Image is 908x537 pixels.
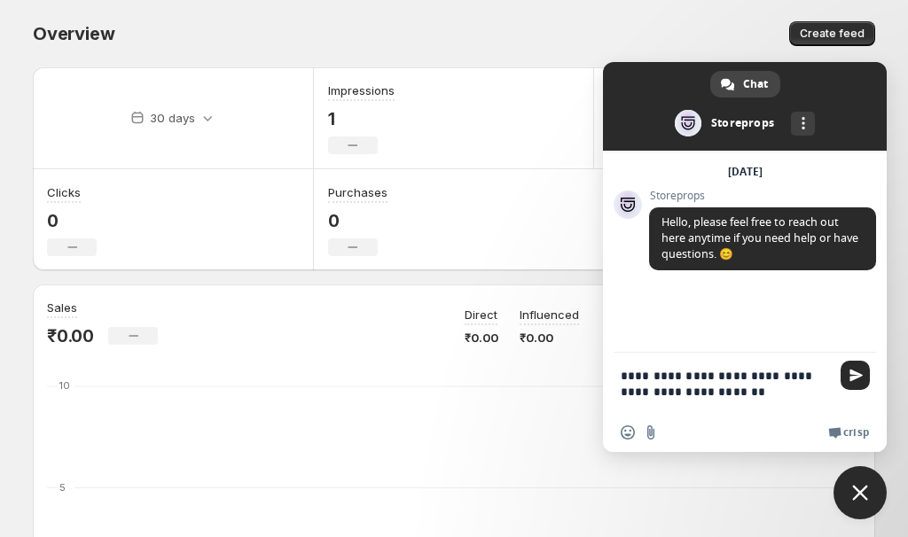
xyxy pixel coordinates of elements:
span: Send a file [644,425,658,440]
text: 5 [59,481,66,494]
span: Send [841,361,870,390]
span: Hello, please feel free to reach out here anytime if you need help or have questions. 😊 [661,214,858,261]
h3: Impressions [328,82,395,99]
p: Influenced [520,306,579,323]
p: ₹0.00 [520,329,579,346]
span: Crisp [843,425,869,440]
textarea: Compose your message... [621,353,834,413]
h3: Clicks [47,183,81,201]
p: ₹0.00 [47,325,94,346]
span: Storeprops [649,190,876,202]
a: Chat [710,71,780,97]
h3: Sales [47,299,77,316]
p: Direct [465,306,497,323]
p: 0 [328,210,387,231]
text: 10 [59,379,70,392]
a: Crisp [828,425,869,440]
span: Overview [33,23,114,44]
button: Create feed [789,21,875,46]
h3: Purchases [328,183,387,201]
span: Chat [743,71,768,97]
span: Create feed [800,27,865,41]
p: 1 [328,108,395,129]
p: 0 [47,210,97,231]
p: ₹0.00 [465,329,498,346]
a: Close chat [834,466,887,519]
div: [DATE] [728,167,763,177]
p: 30 days [150,109,195,127]
span: Insert an emoji [621,425,635,440]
